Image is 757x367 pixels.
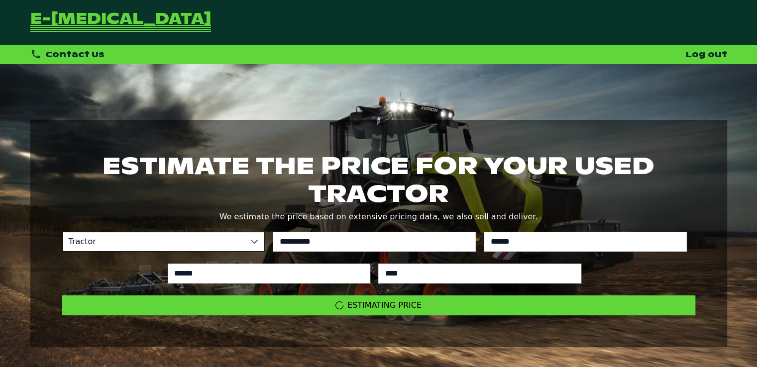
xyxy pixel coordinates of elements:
[62,152,695,207] h1: Estimate the price for your used tractor
[62,295,695,315] button: Estimating Price
[30,49,105,60] div: Contact Us
[63,232,245,251] span: Tractor
[686,49,727,60] a: Log out
[45,49,105,60] span: Contact Us
[347,300,422,310] span: Estimating Price
[30,12,211,33] a: Go Back to Homepage
[62,210,695,224] p: We estimate the price based on extensive pricing data, we also sell and deliver.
